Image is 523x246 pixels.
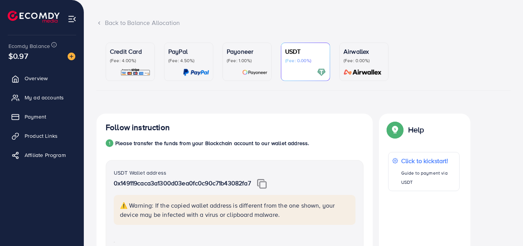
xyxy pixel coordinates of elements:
p: (Fee: 0.00%) [344,58,384,64]
p: (Fee: 0.00%) [285,58,326,64]
p: Credit Card [110,47,151,56]
span: Overview [25,74,48,82]
p: Airwallex [344,47,384,56]
a: Payment [6,109,78,124]
p: 0x149119caca3a1300d03ea0fc0c90c71b43082fa7 [114,178,355,189]
img: card [242,68,267,77]
img: card [317,68,326,77]
img: card [120,68,151,77]
a: My ad accounts [6,90,78,105]
span: $0.97 [8,50,28,61]
span: Payment [25,113,46,121]
label: USDT Wallet address [114,169,166,177]
span: Product Links [25,132,58,140]
img: card [183,68,209,77]
a: Overview [6,71,78,86]
p: USDT [285,47,326,56]
p: Please transfer the funds from your Blockchain account to our wallet address. [115,139,309,148]
img: image [68,53,75,60]
p: Help [408,125,424,134]
p: Guide to payment via USDT [401,168,455,187]
p: PayPal [168,47,209,56]
a: Affiliate Program [6,147,78,163]
img: Popup guide [388,123,402,137]
img: img [257,179,267,189]
p: ⚠️ Warning: If the copied wallet address is different from the one shown, your device may be infe... [120,201,351,219]
div: 1 [106,139,113,147]
iframe: Chat [490,211,517,240]
p: (Fee: 4.00%) [110,58,151,64]
img: card [341,68,384,77]
p: Payoneer [227,47,267,56]
span: Ecomdy Balance [8,42,50,50]
span: My ad accounts [25,94,64,101]
img: menu [68,15,76,23]
p: Click to kickstart! [401,156,455,165]
h4: Follow instruction [106,123,170,132]
p: (Fee: 1.00%) [227,58,267,64]
span: Affiliate Program [25,151,66,159]
img: logo [8,11,60,23]
a: Product Links [6,128,78,144]
p: (Fee: 4.50%) [168,58,209,64]
div: Back to Balance Allocation [96,18,511,27]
